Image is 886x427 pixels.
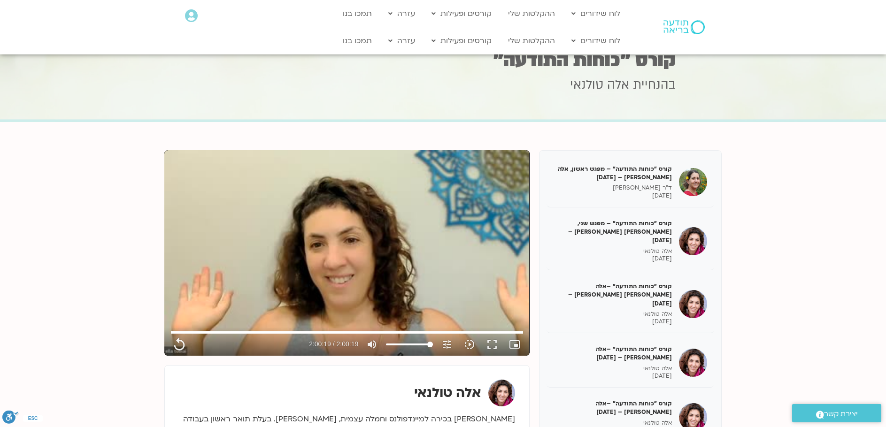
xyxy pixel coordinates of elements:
a: לוח שידורים [567,5,625,23]
a: יצירת קשר [792,404,881,422]
a: ההקלטות שלי [503,32,560,50]
h1: קורס "כוחות התודעה" [211,51,676,69]
h5: קורס "כוחות התודעה" –אלה [PERSON_NAME] [PERSON_NAME] – [DATE] [554,282,672,308]
h5: קורס "כוחות התודעה" –אלה [PERSON_NAME] – [DATE] [554,399,672,416]
p: אלה טולנאי [554,310,672,318]
img: קורס "כוחות התודעה" – מפגש ראשון, אלה טולנאי ונועה אלבלדה – 13/05/25 [679,168,707,196]
a: תמכו בנו [338,32,377,50]
a: עזרה [384,5,420,23]
p: אלה טולנאי [554,419,672,427]
p: [DATE] [554,372,672,380]
h5: קורס "כוחות התודעה" – מפגש ראשון, אלה [PERSON_NAME] – [DATE] [554,165,672,182]
a: לוח שידורים [567,32,625,50]
span: יצירת קשר [824,408,858,420]
h5: קורס "כוחות התודעה" –אלה [PERSON_NAME] – [DATE] [554,345,672,362]
img: קורס "כוחות התודעה" –אלה טולנאי – 03/06/25 [679,349,707,377]
a: עזרה [384,32,420,50]
h5: קורס "כוחות התודעה" – מפגש שני, [PERSON_NAME] [PERSON_NAME] – [DATE] [554,219,672,245]
a: תמכו בנו [338,5,377,23]
img: קורס "כוחות התודעה" – מפגש שני, אלה טולנאי וערן טייכר – 20/05/25 [679,227,707,255]
a: קורסים ופעילות [427,32,496,50]
p: ד"ר [PERSON_NAME] [554,184,672,192]
p: [DATE] [554,192,672,200]
a: קורסים ופעילות [427,5,496,23]
img: קורס "כוחות התודעה" –אלה טולנאי ומירה רגב – 27/05/25 [679,290,707,318]
p: אלה טולנאי [554,365,672,373]
a: ההקלטות שלי [503,5,560,23]
p: [DATE] [554,255,672,263]
span: בהנחיית [633,76,676,93]
img: תודעה בריאה [663,20,705,34]
p: [DATE] [554,318,672,326]
p: אלה טולנאי [554,247,672,255]
strong: אלה טולנאי [414,384,481,402]
img: אלה טולנאי [488,380,515,406]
